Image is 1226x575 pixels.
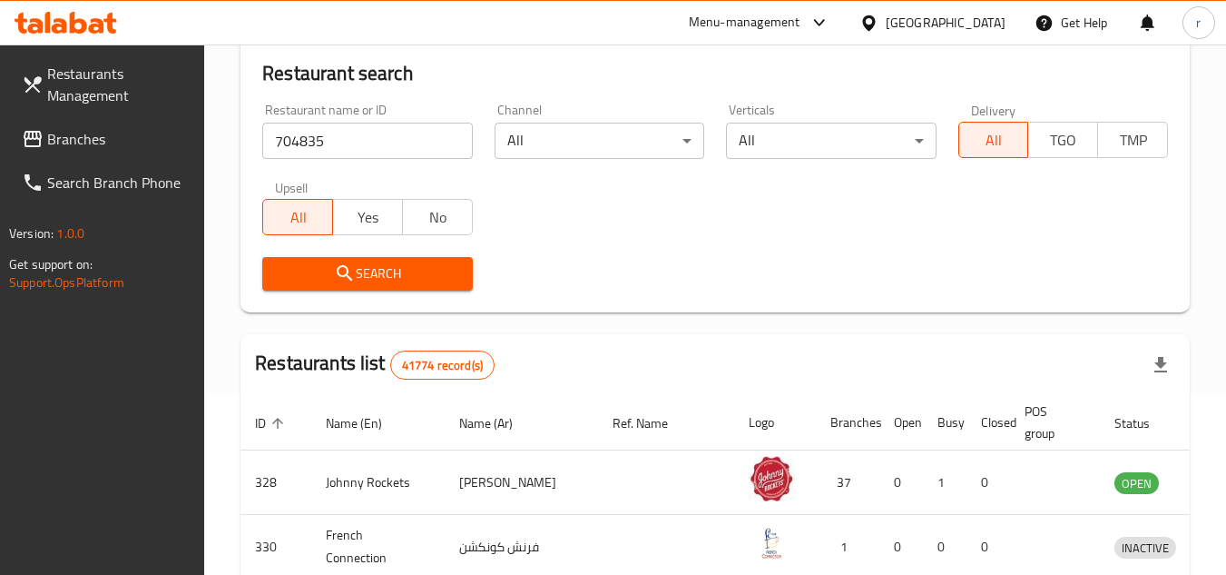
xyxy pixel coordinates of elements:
[1114,473,1159,494] span: OPEN
[262,123,472,159] input: Search for restaurant name or ID..
[270,204,326,231] span: All
[749,520,794,566] img: French Connection
[1025,401,1078,444] span: POS group
[277,263,457,285] span: Search
[613,412,691,434] span: Ref. Name
[7,52,205,117] a: Restaurants Management
[9,253,93,276] span: Get support on:
[726,123,936,159] div: All
[47,128,191,150] span: Branches
[966,395,1010,451] th: Closed
[255,412,289,434] span: ID
[9,222,54,245] span: Version:
[56,222,84,245] span: 1.0.0
[816,395,879,451] th: Branches
[879,395,923,451] th: Open
[966,127,1022,154] span: All
[749,456,794,501] img: Johnny Rockets
[1114,472,1159,494] div: OPEN
[445,451,598,515] td: [PERSON_NAME]
[1035,127,1091,154] span: TGO
[1105,127,1161,154] span: TMP
[923,451,966,515] td: 1
[262,60,1168,87] h2: Restaurant search
[966,451,1010,515] td: 0
[459,412,536,434] span: Name (Ar)
[340,204,396,231] span: Yes
[879,451,923,515] td: 0
[971,104,1016,116] label: Delivery
[1139,343,1182,387] div: Export file
[886,13,1005,33] div: [GEOGRAPHIC_DATA]
[311,451,445,515] td: Johnny Rockets
[923,395,966,451] th: Busy
[495,123,704,159] div: All
[262,257,472,291] button: Search
[332,199,403,235] button: Yes
[391,357,494,374] span: 41774 record(s)
[240,451,311,515] td: 328
[1097,122,1168,158] button: TMP
[255,350,495,380] h2: Restaurants list
[275,181,309,193] label: Upsell
[1027,122,1098,158] button: TGO
[7,117,205,161] a: Branches
[734,395,816,451] th: Logo
[816,451,879,515] td: 37
[402,199,473,235] button: No
[9,271,124,294] a: Support.OpsPlatform
[1196,13,1201,33] span: r
[326,412,406,434] span: Name (En)
[1114,538,1176,559] span: INACTIVE
[689,12,800,34] div: Menu-management
[958,122,1029,158] button: All
[262,199,333,235] button: All
[1114,412,1173,434] span: Status
[7,161,205,204] a: Search Branch Phone
[47,172,191,193] span: Search Branch Phone
[47,63,191,106] span: Restaurants Management
[410,204,466,231] span: No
